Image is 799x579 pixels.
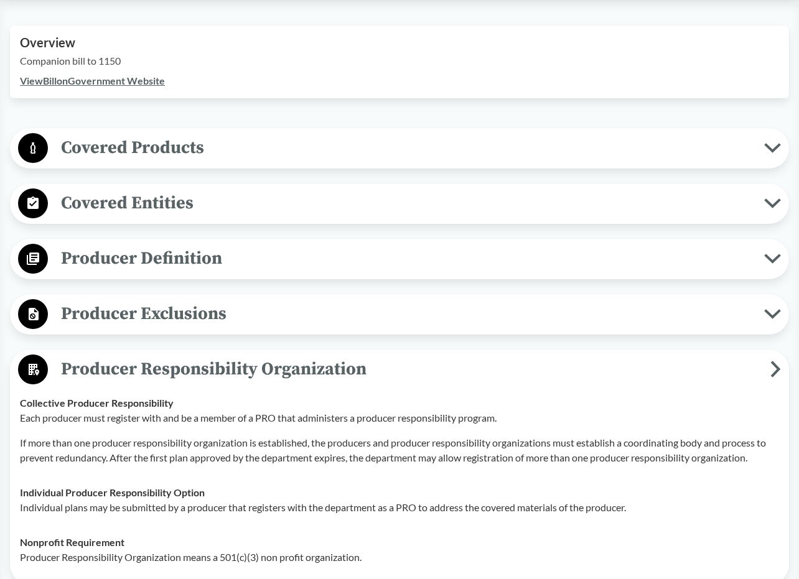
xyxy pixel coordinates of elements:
button: Covered Products [14,132,785,164]
button: Covered Entities [14,188,785,220]
p: Companion bill to 1150 [20,53,779,68]
p: Individual plans may be submitted by a producer that registers with the department as a PRO to ad... [20,500,779,515]
span: Covered Products [48,134,764,162]
span: Producer Definition [48,244,764,272]
strong: Collective Producer Responsibility [20,397,174,409]
button: Producer Exclusions [14,299,785,330]
span: Producer Responsibility Organization [48,355,770,383]
p: If more than one producer responsibility organization is established, the producers and producer ... [20,435,779,465]
button: Producer Definition [14,243,785,275]
p: Producer Responsibility Organization means a 501(c)(3) non profit organization. [20,550,779,565]
strong: Nonprofit Requirement [20,536,124,548]
button: Producer Responsibility Organization [14,354,785,386]
p: Each producer must register with and be a member of a PRO that administers a producer responsibil... [20,410,779,425]
span: Covered Entities [48,189,764,217]
strong: Individual Producer Responsibility Option [20,486,205,498]
a: ViewBillonGovernment Website [20,75,165,86]
h2: Overview [20,35,779,50]
span: Producer Exclusions [48,300,764,328]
